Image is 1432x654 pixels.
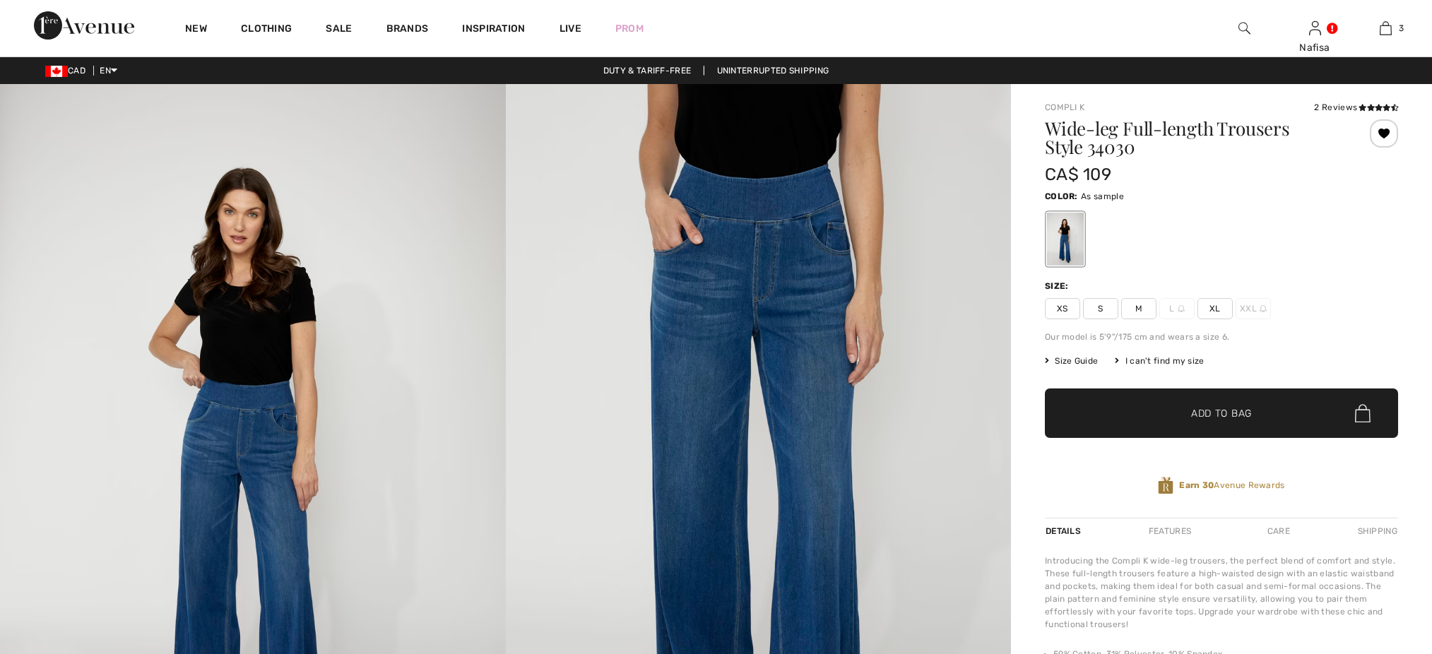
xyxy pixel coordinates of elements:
[1045,119,1339,156] h1: Wide-leg Full-length Trousers Style 34030
[1081,191,1124,201] span: As sample
[1309,21,1321,35] a: Sign In
[100,66,117,76] span: EN
[1191,406,1252,421] span: Add to Bag
[615,21,644,36] a: Prom
[1045,388,1398,438] button: Add to Bag
[1045,280,1072,292] div: Size:
[1178,305,1185,312] img: ring-m.svg
[1045,554,1398,631] div: Introducing the Compli K wide-leg trousers, the perfect blend of comfort and style. These full-le...
[1045,331,1398,343] div: Our model is 5'9"/175 cm and wears a size 6.
[1045,298,1080,319] span: XS
[1115,355,1204,367] div: I can't find my size
[1045,191,1078,201] span: Color:
[1314,101,1398,114] div: 2 Reviews
[1137,518,1203,544] div: Features
[1045,165,1111,184] span: CA$ 109
[1260,305,1267,312] img: ring-m.svg
[34,11,134,40] img: 1ère Avenue
[1159,298,1195,319] span: L
[1045,518,1084,544] div: Details
[1045,355,1098,367] span: Size Guide
[326,23,352,37] a: Sale
[1380,20,1392,37] img: My Bag
[1309,20,1321,37] img: My Info
[462,23,525,37] span: Inspiration
[45,66,91,76] span: CAD
[1083,298,1118,319] span: S
[1197,298,1233,319] span: XL
[1238,20,1250,37] img: search the website
[1179,480,1214,490] strong: Earn 30
[1354,518,1398,544] div: Shipping
[1158,476,1173,495] img: Avenue Rewards
[1351,20,1420,37] a: 3
[1399,22,1404,35] span: 3
[185,23,207,37] a: New
[1045,102,1084,112] a: Compli K
[1236,298,1271,319] span: XXL
[386,23,429,37] a: Brands
[1047,213,1084,266] div: As sample
[1121,298,1156,319] span: M
[1355,404,1371,422] img: Bag.svg
[560,21,581,36] a: Live
[1255,518,1302,544] div: Care
[241,23,292,37] a: Clothing
[1280,40,1349,55] div: Nafisa
[45,66,68,77] img: Canadian Dollar
[1179,479,1284,492] span: Avenue Rewards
